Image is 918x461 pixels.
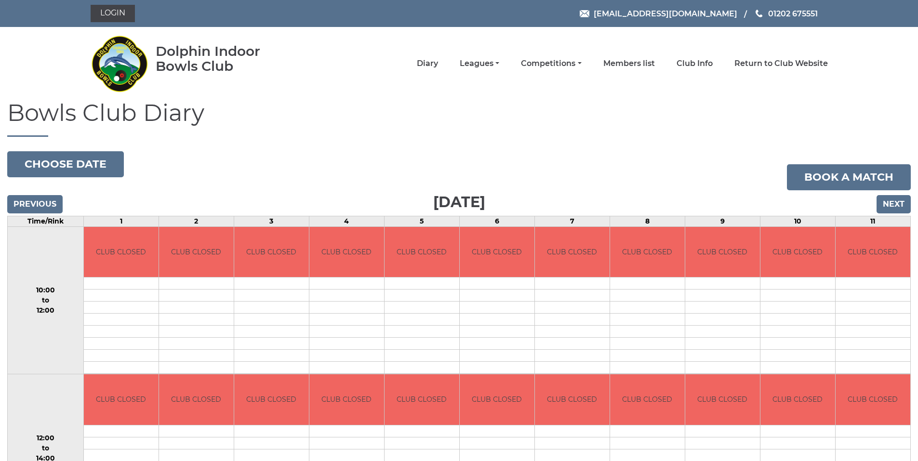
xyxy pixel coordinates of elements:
[460,58,499,69] a: Leagues
[84,227,159,277] td: CLUB CLOSED
[877,195,911,213] input: Next
[677,58,713,69] a: Club Info
[8,216,84,226] td: Time/Rink
[580,8,737,20] a: Email [EMAIL_ADDRESS][DOMAIN_NAME]
[159,374,234,425] td: CLUB CLOSED
[8,226,84,374] td: 10:00 to 12:00
[685,216,760,226] td: 9
[603,58,655,69] a: Members list
[234,227,309,277] td: CLUB CLOSED
[760,227,835,277] td: CLUB CLOSED
[309,227,384,277] td: CLUB CLOSED
[534,216,610,226] td: 7
[836,374,910,425] td: CLUB CLOSED
[836,227,910,277] td: CLUB CLOSED
[610,227,685,277] td: CLUB CLOSED
[756,10,762,17] img: Phone us
[309,374,384,425] td: CLUB CLOSED
[384,216,459,226] td: 5
[835,216,910,226] td: 11
[580,10,589,17] img: Email
[156,44,291,74] div: Dolphin Indoor Bowls Club
[83,216,159,226] td: 1
[91,5,135,22] a: Login
[760,216,835,226] td: 10
[159,227,234,277] td: CLUB CLOSED
[760,374,835,425] td: CLUB CLOSED
[535,374,610,425] td: CLUB CLOSED
[460,227,534,277] td: CLUB CLOSED
[734,58,828,69] a: Return to Club Website
[459,216,534,226] td: 6
[385,227,459,277] td: CLUB CLOSED
[610,216,685,226] td: 8
[417,58,438,69] a: Diary
[685,227,760,277] td: CLUB CLOSED
[754,8,818,20] a: Phone us 01202 675551
[234,216,309,226] td: 3
[610,374,685,425] td: CLUB CLOSED
[91,30,148,97] img: Dolphin Indoor Bowls Club
[787,164,911,190] a: Book a match
[460,374,534,425] td: CLUB CLOSED
[594,9,737,18] span: [EMAIL_ADDRESS][DOMAIN_NAME]
[7,195,63,213] input: Previous
[309,216,384,226] td: 4
[7,151,124,177] button: Choose date
[159,216,234,226] td: 2
[385,374,459,425] td: CLUB CLOSED
[234,374,309,425] td: CLUB CLOSED
[521,58,581,69] a: Competitions
[84,374,159,425] td: CLUB CLOSED
[7,100,911,137] h1: Bowls Club Diary
[768,9,818,18] span: 01202 675551
[685,374,760,425] td: CLUB CLOSED
[535,227,610,277] td: CLUB CLOSED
